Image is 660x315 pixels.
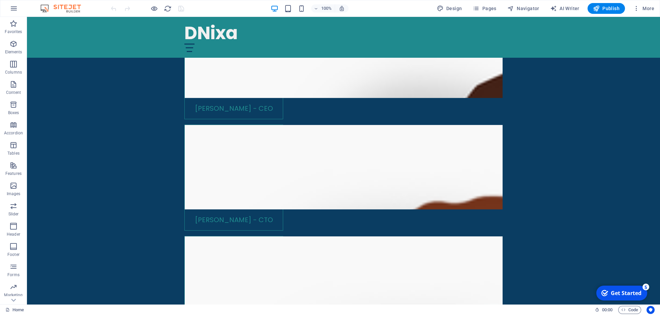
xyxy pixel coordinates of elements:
[6,90,21,95] p: Content
[8,110,19,115] p: Boxes
[507,5,539,12] span: Navigator
[434,3,465,14] div: Design (Ctrl+Alt+Y)
[8,211,19,217] p: Slider
[5,70,22,75] p: Columns
[7,151,20,156] p: Tables
[602,306,612,314] span: 00 00
[607,307,608,312] span: :
[7,252,20,257] p: Footer
[470,3,499,14] button: Pages
[647,306,655,314] button: Usercentrics
[7,232,20,237] p: Header
[588,3,625,14] button: Publish
[163,4,172,12] button: reload
[547,3,582,14] button: AI Writer
[595,306,613,314] h6: Session time
[437,5,462,12] span: Design
[5,171,22,176] p: Features
[593,5,620,12] span: Publish
[434,3,465,14] button: Design
[550,5,579,12] span: AI Writer
[7,272,20,278] p: Forms
[18,6,49,14] div: Get Started
[4,130,23,136] p: Accordion
[4,292,23,298] p: Marketing
[5,306,24,314] a: Click to cancel selection. Double-click to open Pages
[5,29,22,34] p: Favorites
[4,3,55,18] div: Get Started 5 items remaining, 0% complete
[164,5,172,12] i: Reload page
[621,306,638,314] span: Code
[311,4,335,12] button: 100%
[473,5,496,12] span: Pages
[321,4,332,12] h6: 100%
[39,4,89,12] img: Editor Logo
[339,5,345,11] i: On resize automatically adjust zoom level to fit chosen device.
[618,306,641,314] button: Code
[633,5,654,12] span: More
[50,1,57,7] div: 5
[505,3,542,14] button: Navigator
[5,49,22,55] p: Elements
[7,191,21,196] p: Images
[630,3,657,14] button: More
